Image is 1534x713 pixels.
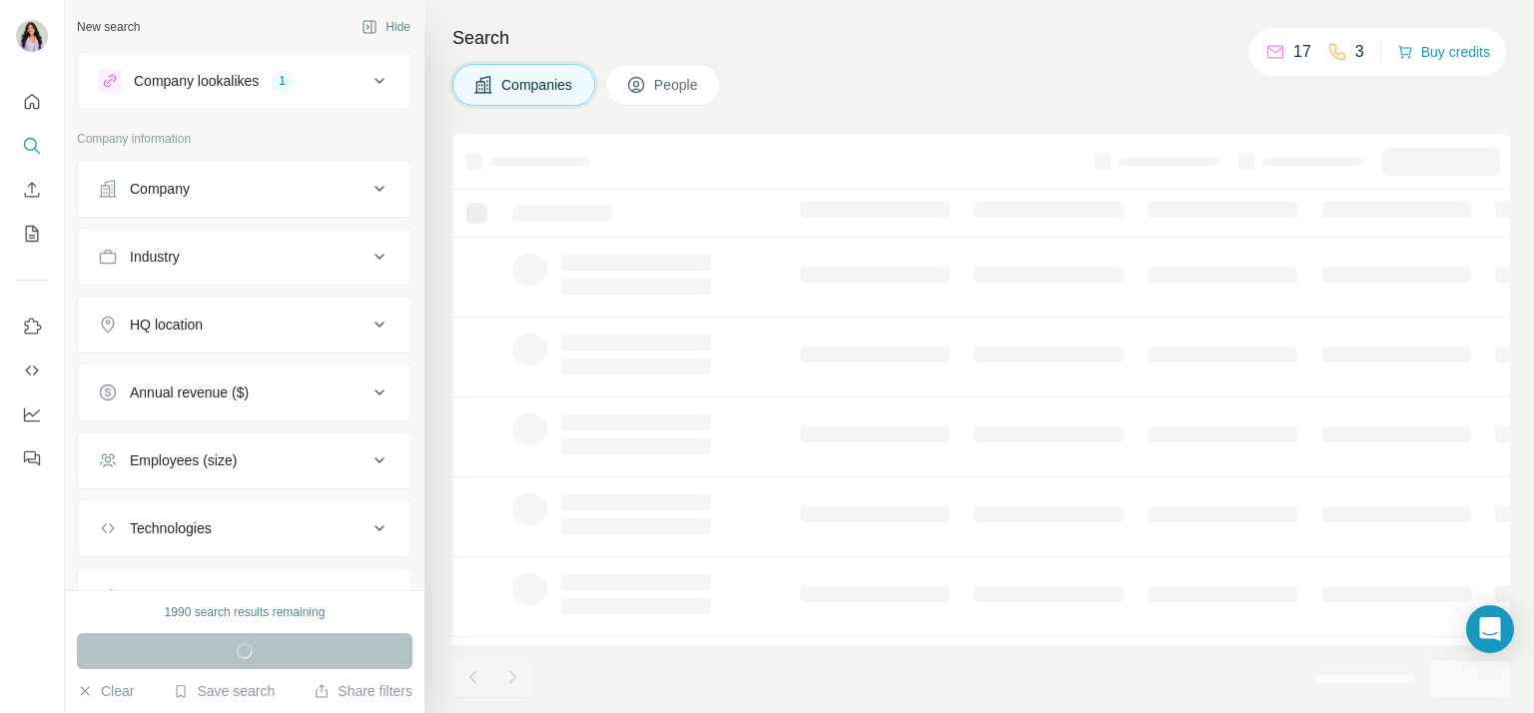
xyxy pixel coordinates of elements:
[16,172,48,208] button: Enrich CSV
[130,179,190,199] div: Company
[314,681,412,701] button: Share filters
[16,216,48,252] button: My lists
[16,309,48,345] button: Use Surfe on LinkedIn
[78,165,411,213] button: Company
[77,681,134,701] button: Clear
[78,233,411,281] button: Industry
[1293,40,1311,64] p: 17
[16,353,48,388] button: Use Surfe API
[77,18,140,36] div: New search
[78,368,411,416] button: Annual revenue ($)
[16,396,48,432] button: Dashboard
[78,504,411,552] button: Technologies
[78,57,411,105] button: Company lookalikes1
[1397,38,1490,66] button: Buy credits
[78,436,411,484] button: Employees (size)
[78,301,411,349] button: HQ location
[77,130,412,148] p: Company information
[130,247,180,267] div: Industry
[348,12,424,42] button: Hide
[501,75,574,95] span: Companies
[165,603,326,621] div: 1990 search results remaining
[130,315,203,335] div: HQ location
[271,72,294,90] div: 1
[130,586,191,606] div: Keywords
[173,681,275,701] button: Save search
[452,24,1510,52] h4: Search
[130,518,212,538] div: Technologies
[16,84,48,120] button: Quick start
[1355,40,1364,64] p: 3
[1466,605,1514,653] div: Open Intercom Messenger
[134,71,259,91] div: Company lookalikes
[16,128,48,164] button: Search
[130,450,237,470] div: Employees (size)
[16,440,48,476] button: Feedback
[78,572,411,620] button: Keywords
[16,20,48,52] img: Avatar
[130,382,249,402] div: Annual revenue ($)
[654,75,700,95] span: People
